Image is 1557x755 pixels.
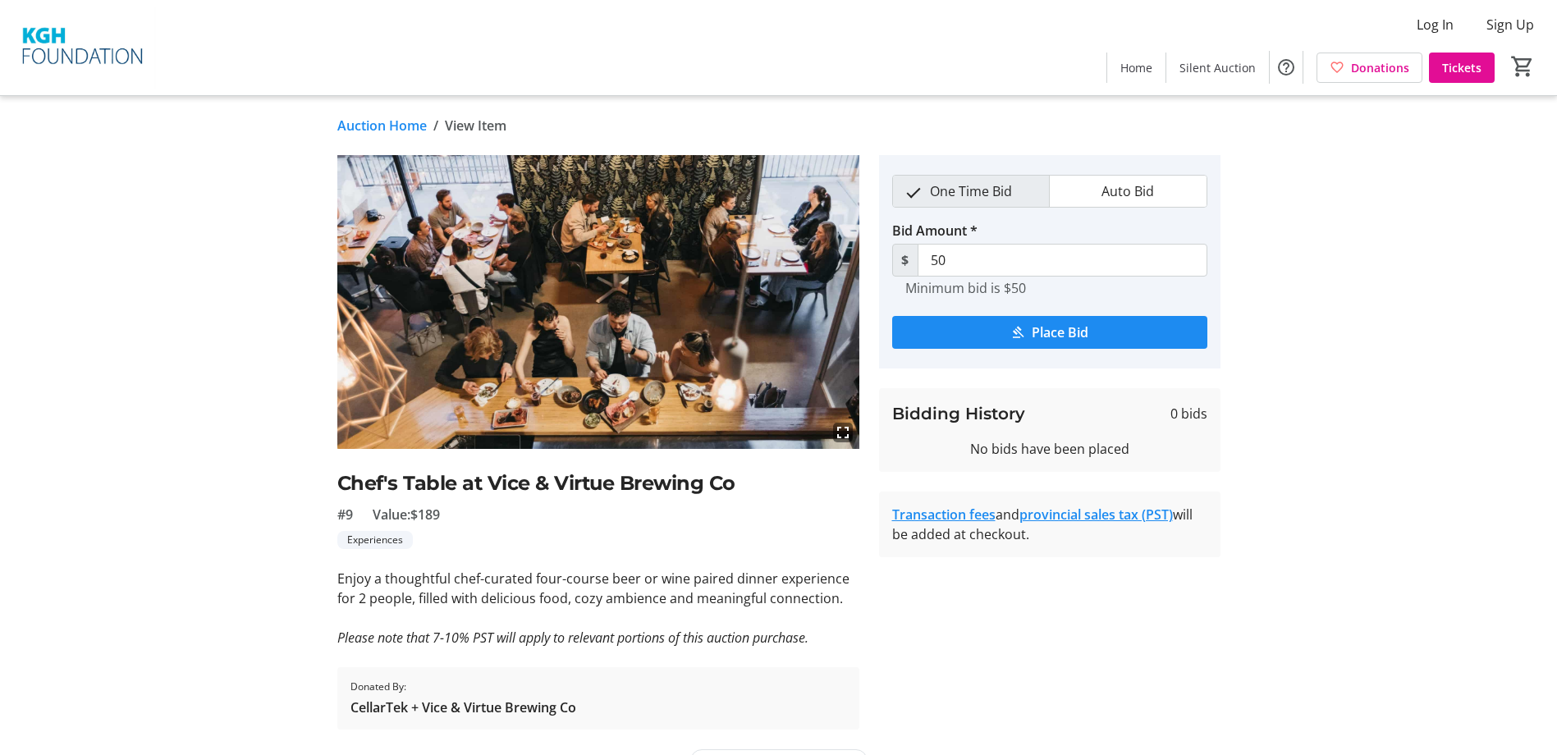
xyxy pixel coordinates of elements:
[892,316,1207,349] button: Place Bid
[350,698,576,717] span: CellarTek + Vice & Virtue Brewing Co
[445,116,506,135] span: View Item
[1270,51,1303,84] button: Help
[337,116,427,135] a: Auction Home
[920,176,1022,207] span: One Time Bid
[1486,15,1534,34] span: Sign Up
[905,280,1026,296] tr-hint: Minimum bid is $50
[833,423,853,442] mat-icon: fullscreen
[1429,53,1495,83] a: Tickets
[337,531,413,549] tr-label-badge: Experiences
[1179,59,1256,76] span: Silent Auction
[1166,53,1269,83] a: Silent Auction
[892,439,1207,459] div: No bids have been placed
[892,505,1207,544] div: and will be added at checkout.
[892,506,996,524] a: Transaction fees
[1404,11,1467,38] button: Log In
[337,505,353,524] span: #9
[337,469,859,498] h2: Chef's Table at Vice & Virtue Brewing Co
[892,244,918,277] span: $
[1473,11,1547,38] button: Sign Up
[373,505,440,524] span: Value: $189
[337,629,808,647] em: Please note that 7-10% PST will apply to relevant portions of this auction purchase.
[892,401,1025,426] h3: Bidding History
[1032,323,1088,342] span: Place Bid
[1120,59,1152,76] span: Home
[337,569,859,608] p: Enjoy a thoughtful chef-curated four-course beer or wine paired dinner experience for 2 people, f...
[1508,52,1537,81] button: Cart
[1442,59,1481,76] span: Tickets
[1107,53,1165,83] a: Home
[1019,506,1173,524] a: provincial sales tax (PST)
[350,679,576,694] span: Donated By:
[433,116,438,135] span: /
[1317,53,1422,83] a: Donations
[1417,15,1454,34] span: Log In
[1351,59,1409,76] span: Donations
[1170,404,1207,423] span: 0 bids
[10,7,156,89] img: KGH Foundation's Logo
[892,221,978,240] label: Bid Amount *
[337,155,859,449] img: Image
[1092,176,1164,207] span: Auto Bid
